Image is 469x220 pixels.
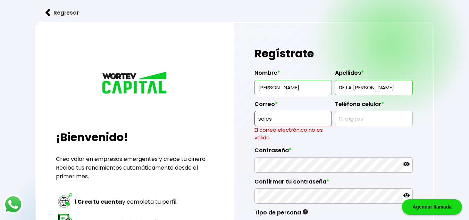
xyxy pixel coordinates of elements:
label: Teléfono celular [335,101,412,111]
img: logos_whatsapp-icon.242b2217.svg [3,195,23,214]
p: Crea valor en empresas emergentes y crece tu dinero. Recibe tus rendimientos automáticamente desd... [56,155,214,181]
label: Tipo de persona [254,209,308,220]
label: Nombre [254,70,332,80]
strong: Crea tu cuenta [77,198,122,206]
td: 1. y completa tu perfil. [74,192,179,211]
label: Confirmar tu contraseña [254,178,413,189]
a: flecha izquierdaRegresar [35,3,434,22]
input: 10 dígitos [338,111,409,126]
p: El correo electrónico no es válido [254,126,332,141]
div: Agendar llamada [402,199,462,215]
img: logo_wortev_capital [100,71,170,96]
label: Contraseña [254,147,413,157]
h2: ¡Bienvenido! [56,129,214,146]
input: inversionista@gmail.com [258,111,329,126]
label: Apellidos [335,70,412,80]
button: Regresar [35,3,89,22]
label: Correo [254,101,332,111]
h1: Regístrate [254,43,413,64]
img: gfR76cHglkPwleuBLjWdxeZVvX9Wp6JBDmjRYY8JYDQn16A2ICN00zLTgIroGa6qie5tIuWH7V3AapTKqzv+oMZsGfMUqL5JM... [303,209,308,214]
img: flecha izquierda [45,9,50,16]
img: paso 1 [57,192,73,209]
